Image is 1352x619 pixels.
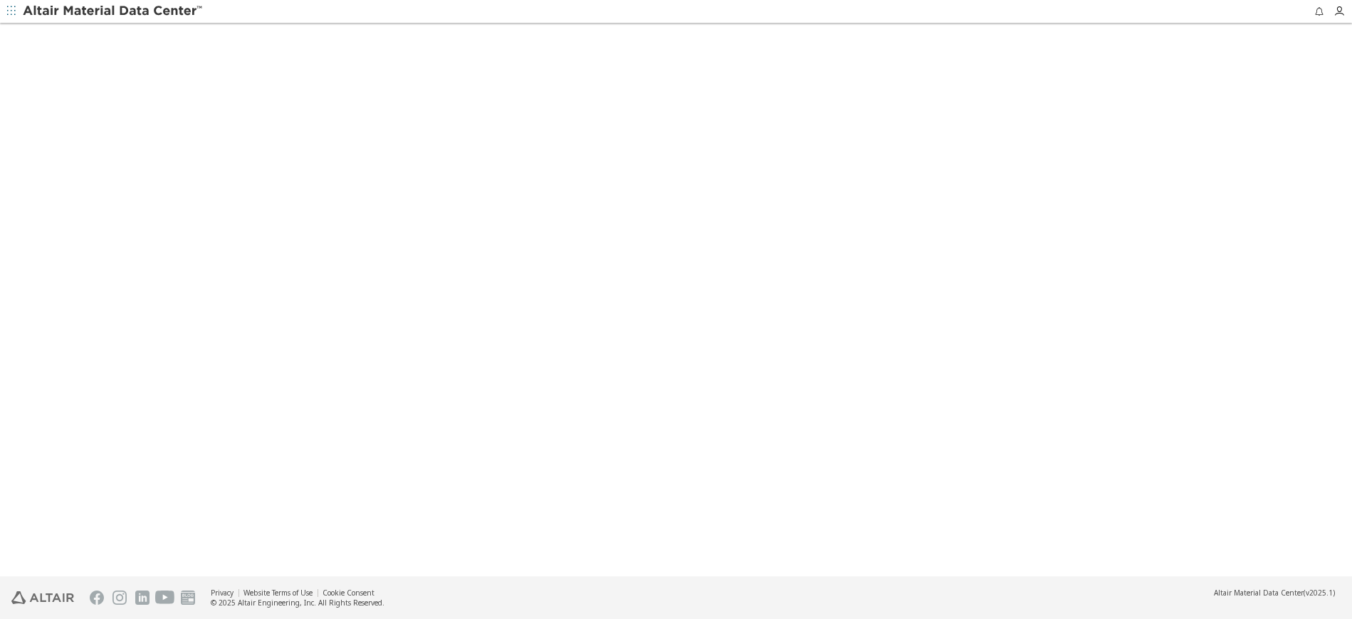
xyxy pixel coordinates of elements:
[243,588,313,598] a: Website Terms of Use
[23,4,204,18] img: Altair Material Data Center
[11,591,74,604] img: Altair Engineering
[211,598,384,608] div: © 2025 Altair Engineering, Inc. All Rights Reserved.
[323,588,374,598] a: Cookie Consent
[211,588,234,598] a: Privacy
[1214,588,1304,598] span: Altair Material Data Center
[1214,588,1335,598] div: (v2025.1)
